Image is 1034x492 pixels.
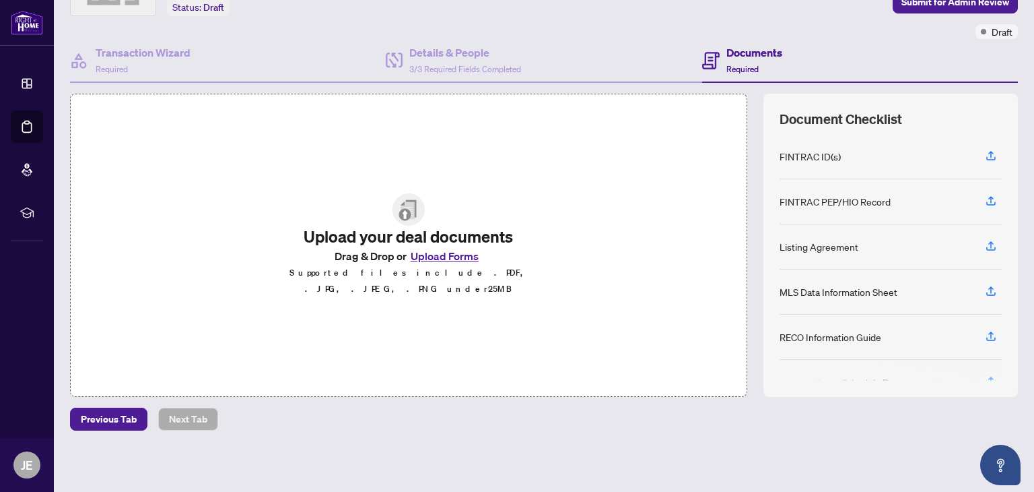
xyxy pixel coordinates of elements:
[407,247,483,265] button: Upload Forms
[780,239,858,254] div: Listing Agreement
[81,408,137,430] span: Previous Tab
[392,193,425,226] img: File Upload
[780,330,881,344] div: RECO Information Guide
[335,247,483,265] span: Drag & Drop or
[256,183,561,308] span: File UploadUpload your deal documentsDrag & Drop orUpload FormsSupported files include .PDF, .JPG...
[96,44,191,61] h4: Transaction Wizard
[780,194,891,209] div: FINTRAC PEP/HIO Record
[780,284,897,299] div: MLS Data Information Sheet
[409,64,521,74] span: 3/3 Required Fields Completed
[726,44,782,61] h4: Documents
[267,226,551,247] h2: Upload your deal documents
[203,1,224,13] span: Draft
[780,110,902,129] span: Document Checklist
[11,10,43,35] img: logo
[267,265,551,297] p: Supported files include .PDF, .JPG, .JPEG, .PNG under 25 MB
[726,64,759,74] span: Required
[21,456,33,474] span: JE
[992,24,1012,39] span: Draft
[70,408,147,431] button: Previous Tab
[96,64,128,74] span: Required
[980,445,1021,485] button: Open asap
[409,44,521,61] h4: Details & People
[158,408,218,431] button: Next Tab
[780,149,841,164] div: FINTRAC ID(s)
